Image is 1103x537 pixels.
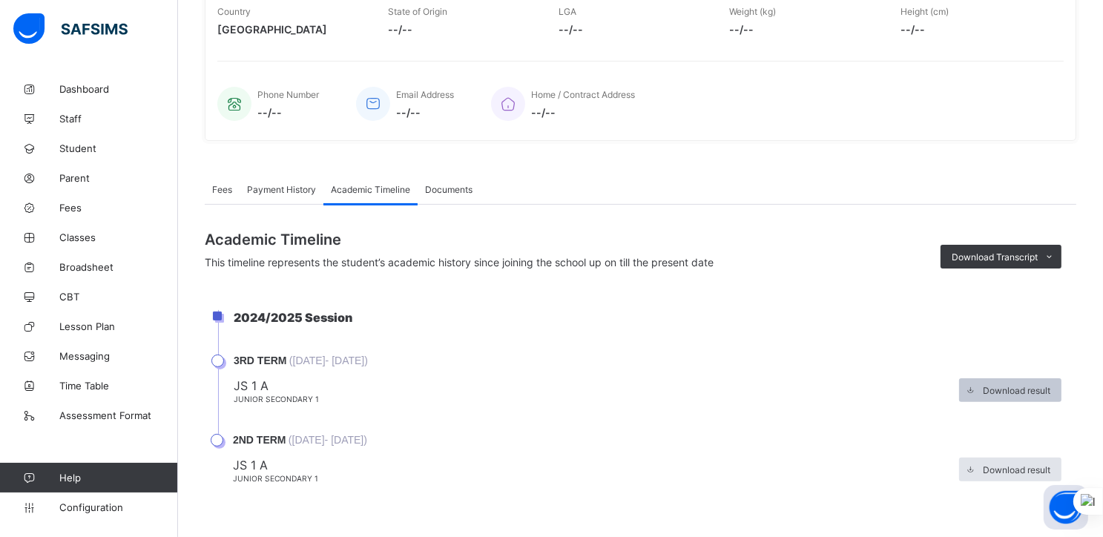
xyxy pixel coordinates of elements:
[59,113,178,125] span: Staff
[59,501,177,513] span: Configuration
[59,83,178,95] span: Dashboard
[233,434,286,446] span: 2ND TERM
[59,261,178,273] span: Broadsheet
[205,256,714,268] span: This timeline represents the student’s academic history since joining the school up on till the p...
[13,13,128,45] img: safsims
[59,202,178,214] span: Fees
[257,106,319,119] span: --/--
[247,184,316,195] span: Payment History
[531,106,635,119] span: --/--
[396,106,454,119] span: --/--
[205,231,933,248] span: Academic Timeline
[900,6,949,17] span: Height (cm)
[233,458,952,472] span: JS 1 A
[217,6,251,17] span: Country
[730,23,878,36] span: --/--
[59,380,178,392] span: Time Table
[331,184,410,195] span: Academic Timeline
[59,231,178,243] span: Classes
[559,6,576,17] span: LGA
[730,6,777,17] span: Weight (kg)
[388,23,536,36] span: --/--
[234,355,287,366] span: 3RD TERM
[59,291,178,303] span: CBT
[233,474,318,483] span: Junior Secondary 1
[59,320,178,332] span: Lesson Plan
[388,6,447,17] span: State of Origin
[531,89,635,100] span: Home / Contract Address
[217,23,366,36] span: [GEOGRAPHIC_DATA]
[396,89,454,100] span: Email Address
[289,355,368,366] span: ( [DATE] - [DATE] )
[59,472,177,484] span: Help
[983,464,1050,475] span: Download result
[900,23,1049,36] span: --/--
[559,23,707,36] span: --/--
[234,310,352,325] span: 2024/2025 Session
[1044,485,1088,530] button: Open asap
[234,378,952,393] span: JS 1 A
[289,434,367,446] span: ( [DATE] - [DATE] )
[952,251,1038,263] span: Download Transcript
[59,409,178,421] span: Assessment Format
[59,172,178,184] span: Parent
[983,385,1050,396] span: Download result
[59,142,178,154] span: Student
[234,395,319,403] span: Junior Secondary 1
[59,350,178,362] span: Messaging
[257,89,319,100] span: Phone Number
[212,184,232,195] span: Fees
[425,184,473,195] span: Documents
